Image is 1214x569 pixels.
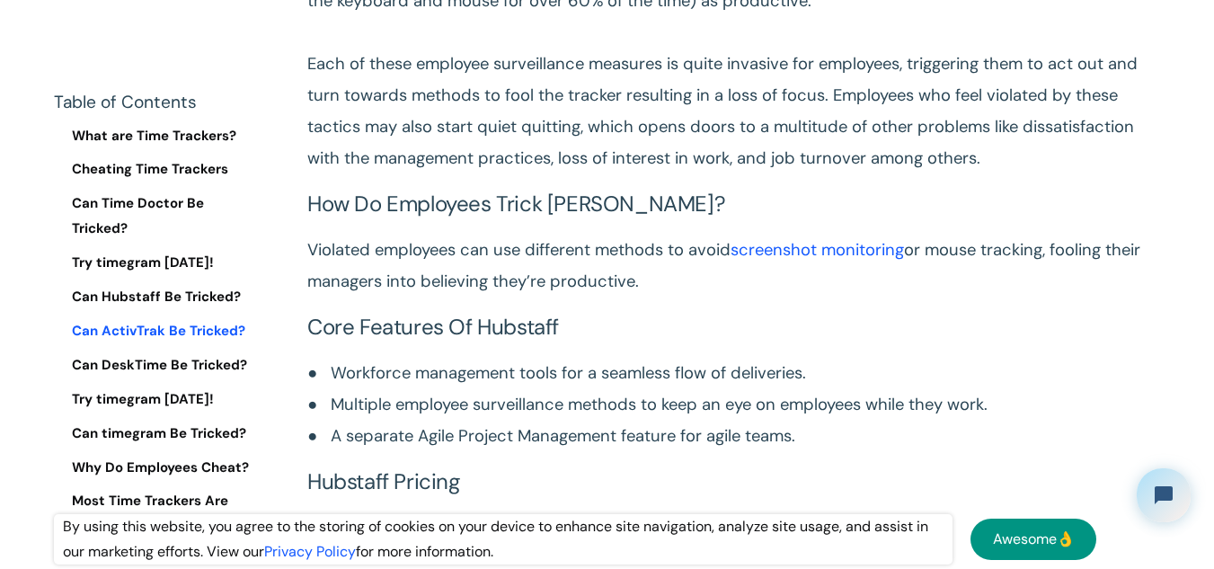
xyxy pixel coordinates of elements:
a: Can Time Doctor Be Tricked? [54,192,261,243]
a: Cheating Time Trackers [54,158,261,183]
p: ● Workforce management tools for a seamless flow of deliveries. ● Multiple employee surveillance ... [307,358,1160,452]
a: Try timegram [DATE]! [54,387,261,413]
a: Can timegram Be Tricked? [54,422,261,447]
a: Can ActivTrak Be Tricked? [54,319,261,344]
a: Privacy Policy [264,542,356,561]
a: Can DeskTime Be Tricked? [54,353,261,378]
a: Most Time Trackers Are Problematic [54,490,261,540]
p: Violated employees can use different methods to avoid or mouse tracking, fooling their managers i... [307,235,1160,298]
iframe: Tidio Chat [1121,453,1206,538]
div: By using this website, you agree to the storing of cookies on your device to enhance site navigat... [54,514,953,565]
a: Can Hubstaff Be Tricked? [54,285,261,310]
a: Awesome👌 [970,519,1096,560]
a: What are Time Trackers? [54,124,261,149]
a: screenshot monitoring [731,239,904,261]
a: Try timegram [DATE]! [54,252,261,277]
h3: Core Features of Hubstaff [307,316,1160,340]
h3: Hubstaff Pricing [307,470,1160,494]
a: Why Do Employees Cheat? [54,456,261,481]
div: Table of Contents [54,90,261,115]
h3: How do employees trick [PERSON_NAME]? [307,192,1160,217]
